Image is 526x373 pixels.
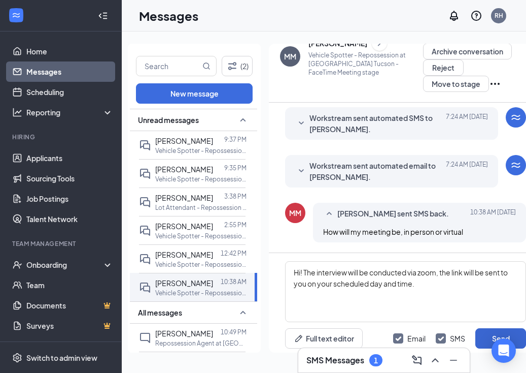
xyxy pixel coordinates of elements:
[155,250,213,259] span: [PERSON_NAME]
[294,333,304,344] svg: Pen
[155,203,247,212] p: Lot Attendant - Repossession at AZ [GEOGRAPHIC_DATA]
[289,208,301,218] div: MM
[26,148,113,168] a: Applicants
[411,354,423,366] svg: ComposeMessage
[138,307,182,318] span: All messages
[510,159,522,171] svg: WorkstreamLogo
[423,59,464,76] button: Reject
[284,51,296,61] div: MM
[155,193,213,202] span: [PERSON_NAME]
[136,56,200,76] input: Search
[237,306,249,319] svg: SmallChevronUp
[26,295,113,316] a: DocumentsCrown
[221,277,247,286] p: 10:38 AM
[429,354,441,366] svg: ChevronUp
[155,339,247,348] p: Repossession Agent at [GEOGRAPHIC_DATA] [GEOGRAPHIC_DATA]
[12,260,22,270] svg: UserCheck
[427,352,443,368] button: ChevronUp
[470,10,482,22] svg: QuestionInfo
[470,208,516,220] span: [DATE] 10:38 AM
[139,139,151,151] svg: DoubleChat
[448,10,460,22] svg: Notifications
[139,332,151,344] svg: ChatInactive
[26,41,113,61] a: Home
[221,328,247,336] p: 10:49 PM
[489,78,501,90] svg: Ellipses
[226,60,238,72] svg: Filter
[26,260,104,270] div: Onboarding
[26,168,113,189] a: Sourcing Tools
[202,62,211,70] svg: MagnifyingGlass
[26,107,114,117] div: Reporting
[285,328,363,349] button: Full text editorPen
[139,7,198,24] h1: Messages
[445,352,462,368] button: Minimize
[409,352,425,368] button: ComposeMessage
[447,354,460,366] svg: Minimize
[26,353,97,363] div: Switch to admin view
[510,111,522,123] svg: WorkstreamLogo
[26,189,113,209] a: Job Postings
[155,329,213,338] span: [PERSON_NAME]
[26,82,113,102] a: Scheduling
[139,282,151,294] svg: DoubleChat
[155,175,247,183] p: Vehicle Spotter - Repossession at NM [GEOGRAPHIC_DATA]
[26,61,113,82] a: Messages
[26,209,113,229] a: Talent Network
[155,260,247,269] p: Vehicle Spotter - Repossession at AZ [GEOGRAPHIC_DATA]
[26,316,113,336] a: SurveysCrown
[155,165,213,174] span: [PERSON_NAME]
[12,239,111,248] div: Team Management
[306,355,364,366] h3: SMS Messages
[136,83,253,104] button: New message
[337,208,449,220] span: [PERSON_NAME] sent SMS back.
[12,133,111,141] div: Hiring
[495,11,503,20] div: RH
[155,146,247,155] p: Vehicle Spotter - Repossession at NM [GEOGRAPHIC_DATA]
[323,227,463,236] span: How will my meeting be, in person or virtual
[222,56,253,76] button: Filter (2)
[309,112,442,135] span: Workstream sent automated SMS to [PERSON_NAME].
[295,117,307,130] svg: SmallChevronDown
[155,232,247,240] p: Vehicle Spotter - Repossession at [GEOGRAPHIC_DATA] [GEOGRAPHIC_DATA]
[155,136,213,145] span: [PERSON_NAME]
[423,43,512,59] button: Archive conversation
[309,160,442,182] span: Workstream sent automated email to [PERSON_NAME].
[139,253,151,265] svg: DoubleChat
[138,115,199,125] span: Unread messages
[308,51,423,77] p: Vehicle Spotter - Repossession at [GEOGRAPHIC_DATA] Tucson - FaceTime Meeting stage
[224,221,247,229] p: 2:55 PM
[155,289,247,297] p: Vehicle Spotter - Repossession at AZ [GEOGRAPHIC_DATA]
[26,275,113,295] a: Team
[323,208,335,220] svg: SmallChevronUp
[155,278,213,288] span: [PERSON_NAME]
[285,261,526,322] textarea: Hi! The interview will be conducted via zoom, the link will be sent to you on your scheduled day ...
[221,249,247,258] p: 12:42 PM
[446,160,488,182] span: [DATE] 7:24 AM
[475,328,526,349] button: Send
[12,107,22,117] svg: Analysis
[423,76,489,92] button: Move to stage
[12,353,22,363] svg: Settings
[374,356,378,365] div: 1
[446,112,488,135] span: [DATE] 7:24 AM
[139,225,151,237] svg: DoubleChat
[224,164,247,172] p: 9:35 PM
[492,338,516,363] div: Open Intercom Messenger
[295,165,307,177] svg: SmallChevronDown
[155,222,213,231] span: [PERSON_NAME]
[139,196,151,208] svg: DoubleChat
[224,135,247,144] p: 9:37 PM
[237,114,249,126] svg: SmallChevronUp
[11,10,21,20] svg: WorkstreamLogo
[139,168,151,180] svg: DoubleChat
[98,11,108,21] svg: Collapse
[224,192,247,201] p: 3:38 PM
